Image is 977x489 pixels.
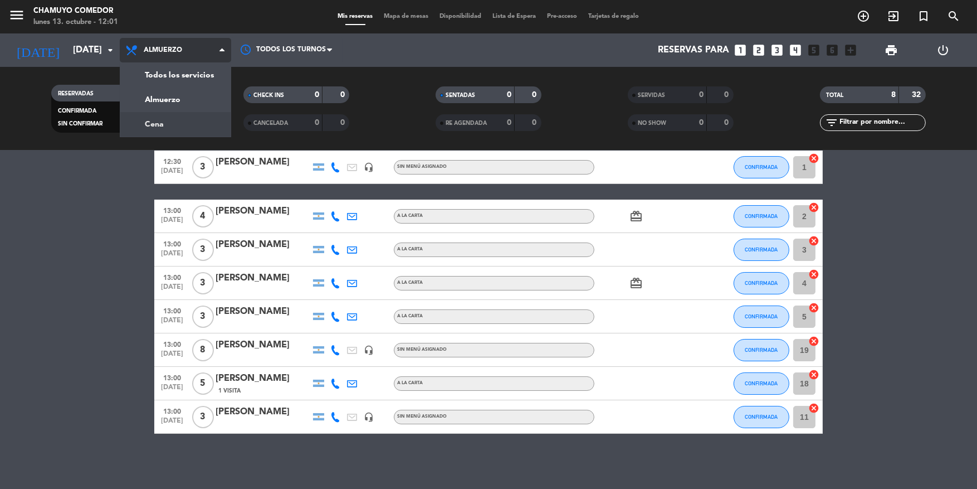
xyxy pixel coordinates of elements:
[158,283,186,296] span: [DATE]
[751,43,766,57] i: looks_two
[397,214,423,218] span: A LA CARTA
[734,156,789,178] button: CONFIRMADA
[364,345,374,355] i: headset_mic
[542,13,583,20] span: Pre-acceso
[745,313,778,319] span: CONFIRMADA
[808,336,819,347] i: cancel
[104,43,117,57] i: arrow_drop_down
[216,238,310,252] div: [PERSON_NAME]
[253,120,288,126] span: CANCELADA
[120,88,231,112] a: Almuerzo
[487,13,542,20] span: Lista de Espera
[192,406,214,428] span: 3
[734,372,789,395] button: CONFIRMADA
[120,63,231,88] a: Todos los servicios
[33,17,118,28] div: lunes 13. octubre - 12:01
[158,237,186,250] span: 13:00
[58,121,102,127] span: SIN CONFIRMAR
[825,116,839,129] i: filter_list
[745,164,778,170] span: CONFIRMADA
[33,6,118,17] div: Chamuyo Comedor
[507,91,511,99] strong: 0
[158,371,186,384] span: 13:00
[8,7,25,27] button: menu
[216,204,310,219] div: [PERSON_NAME]
[158,304,186,317] span: 13:00
[333,13,379,20] span: Mis reservas
[629,277,643,290] i: card_giftcard
[397,247,423,251] span: A LA CARTA
[532,119,539,127] strong: 0
[936,43,950,57] i: power_settings_new
[912,91,923,99] strong: 32
[158,250,186,263] span: [DATE]
[532,91,539,99] strong: 0
[734,306,789,328] button: CONFIRMADA
[253,93,284,98] span: CHECK INS
[745,347,778,353] span: CONFIRMADA
[734,272,789,294] button: CONFIRMADA
[629,210,643,223] i: card_giftcard
[364,162,374,172] i: headset_mic
[583,13,645,20] span: Tarjetas de regalo
[120,112,231,137] a: Cena
[917,33,969,67] div: LOG OUT
[734,205,789,227] button: CONFIRMADA
[192,306,214,328] span: 3
[446,93,475,98] span: SENTADAS
[507,119,511,127] strong: 0
[216,271,310,285] div: [PERSON_NAME]
[158,204,186,216] span: 13:00
[917,9,930,23] i: turned_in_not
[158,167,186,180] span: [DATE]
[733,43,748,57] i: looks_one
[843,43,858,57] i: add_box
[808,235,819,246] i: cancel
[158,337,186,350] span: 13:00
[699,91,704,99] strong: 0
[216,304,310,319] div: [PERSON_NAME]
[745,280,778,286] span: CONFIRMADA
[947,9,960,23] i: search
[158,270,186,283] span: 13:00
[158,317,186,330] span: [DATE]
[158,384,186,396] span: [DATE]
[807,43,821,57] i: looks_5
[397,347,447,352] span: Sin menú asignado
[724,119,731,127] strong: 0
[839,117,925,129] input: Filtrar por nombre...
[218,386,241,395] span: 1 Visita
[734,239,789,261] button: CONFIRMADA
[434,13,487,20] span: Disponibilidad
[397,280,423,285] span: A LA CARTA
[158,154,186,167] span: 12:30
[158,417,186,430] span: [DATE]
[216,371,310,386] div: [PERSON_NAME]
[379,13,434,20] span: Mapa de mesas
[192,339,214,361] span: 8
[158,216,186,229] span: [DATE]
[734,339,789,361] button: CONFIRMADA
[825,43,839,57] i: looks_6
[734,406,789,428] button: CONFIRMADA
[397,414,447,419] span: Sin menú asignado
[192,205,214,227] span: 4
[8,38,67,62] i: [DATE]
[808,369,819,380] i: cancel
[857,9,870,23] i: add_circle_outline
[827,93,844,98] span: TOTAL
[446,120,487,126] span: RE AGENDADA
[397,314,423,318] span: A LA CARTA
[745,414,778,420] span: CONFIRMADA
[216,338,310,352] div: [PERSON_NAME]
[724,91,731,99] strong: 0
[144,46,182,54] span: Almuerzo
[364,412,374,422] i: headset_mic
[192,156,214,178] span: 3
[887,9,900,23] i: exit_to_app
[315,119,319,127] strong: 0
[216,155,310,170] div: [PERSON_NAME]
[808,153,819,164] i: cancel
[770,43,784,57] i: looks_3
[158,404,186,417] span: 13:00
